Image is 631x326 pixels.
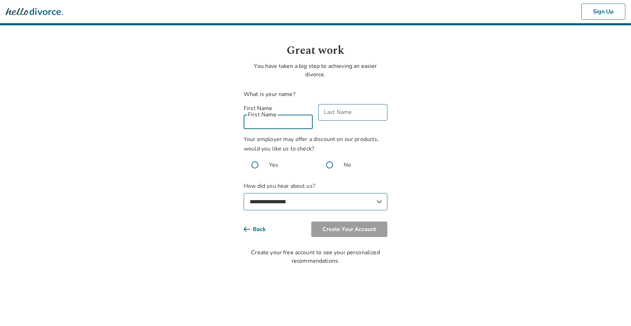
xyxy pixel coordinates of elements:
[244,135,379,153] span: Your employer may offer a discount on our products, would you like us to check?
[581,4,625,20] button: Sign Up
[244,193,387,210] select: How did you hear about us?
[244,104,313,113] label: First Name
[344,161,351,169] span: No
[244,248,387,265] div: Create your free account to see your personalized recommendations.
[596,292,631,326] div: Виджет чата
[596,292,631,326] iframe: Chat Widget
[269,161,278,169] span: Yes
[244,182,387,210] label: How did you hear about us?
[244,222,277,237] button: Back
[244,90,295,98] label: What is your name?
[311,222,387,237] button: Create Your Account
[244,62,387,79] p: You have taken a big step to achieving an easier divorce.
[244,42,387,59] h1: Great work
